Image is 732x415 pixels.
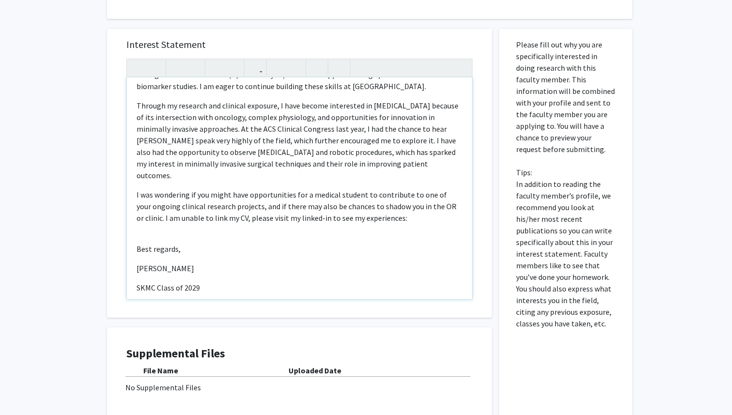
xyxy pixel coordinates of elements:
[137,243,462,255] p: Best regards,
[453,59,470,76] button: Fullscreen
[168,59,185,76] button: Strong (Ctrl + B)
[125,382,473,393] div: No Supplemental Files
[146,59,163,76] button: Redo (Ctrl + Y)
[208,59,225,76] button: Superscript
[308,59,325,76] button: Remove format
[185,59,202,76] button: Emphasis (Ctrl + I)
[137,282,462,293] p: SKMC Class of 2029
[7,371,41,408] iframe: Chat
[269,59,286,76] button: Unordered list
[331,59,348,76] button: Insert horizontal rule
[247,59,264,76] button: Link
[127,77,472,299] div: Note to users with screen readers: Please press Alt+0 or Option+0 to deactivate our accessibility...
[137,262,462,274] p: [PERSON_NAME]
[129,59,146,76] button: Undo (Ctrl + Z)
[225,59,242,76] button: Subscript
[137,189,462,224] p: I was wondering if you might have opportunities for a medical student to contribute to one of you...
[286,59,303,76] button: Ordered list
[137,100,462,181] p: Through my research and clinical exposure, I have become interested in [MEDICAL_DATA] because of ...
[126,39,473,50] h5: Interest Statement
[126,347,473,361] h4: Supplemental Files
[516,39,615,329] p: Please fill out why you are specifically interested in doing research with this faculty member. T...
[143,366,178,375] b: File Name
[289,366,341,375] b: Uploaded Date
